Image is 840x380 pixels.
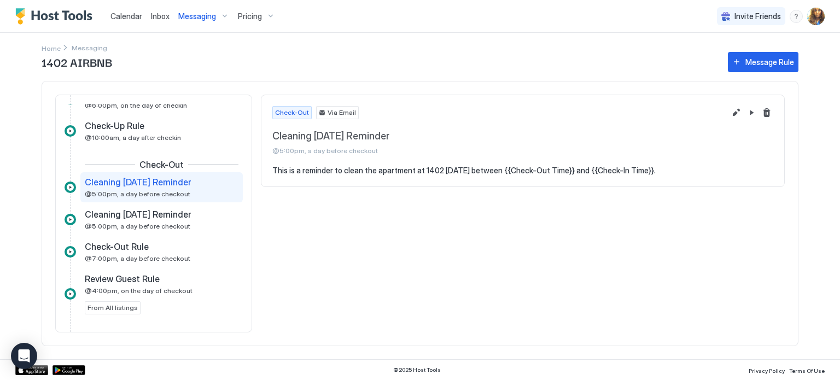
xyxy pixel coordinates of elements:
span: @7:00pm, a day before checkout [85,254,190,262]
span: Cleaning [DATE] Reminder [85,177,191,188]
span: Check-Up Rule [85,120,144,131]
button: Delete message rule [760,106,773,119]
span: © 2025 Host Tools [393,366,441,373]
span: Check-Out [139,159,184,170]
a: Google Play Store [52,365,85,375]
span: Cleaning [DATE] Reminder [85,209,191,220]
a: Terms Of Use [789,364,825,376]
span: @4:00pm, on the day of checkout [85,287,192,295]
button: Edit message rule [730,106,743,119]
div: menu [790,10,803,23]
span: Messaging [178,11,216,21]
span: @5:00pm, a day before checkout [272,147,725,155]
a: Home [42,42,61,54]
div: User profile [807,8,825,25]
a: App Store [15,365,48,375]
div: Breadcrumb [42,42,61,54]
span: Cleaning [DATE] Reminder [272,130,725,143]
span: From All listings [87,303,138,313]
a: Privacy Policy [749,364,785,376]
button: Pause Message Rule [745,106,758,119]
a: Inbox [151,10,170,22]
span: Pricing [238,11,262,21]
div: Message Rule [745,56,794,68]
a: Host Tools Logo [15,8,97,25]
span: Check-Out [275,108,309,118]
a: Calendar [110,10,142,22]
span: Breadcrumb [72,44,107,52]
span: @6:00pm, on the day of checkin [85,101,187,109]
span: 1402 AIRBNB [42,54,717,70]
span: Terms Of Use [789,367,825,374]
pre: This is a reminder to clean the apartment at 1402 [DATE] between {{Check-Out Time}} and {{Check-I... [272,166,773,176]
div: Open Intercom Messenger [11,343,37,369]
span: Inbox [151,11,170,21]
span: @5:00pm, a day before checkout [85,190,190,198]
span: Check-Out Rule [85,241,149,252]
span: Privacy Policy [749,367,785,374]
span: @10:00am, a day after checkin [85,133,181,142]
button: Message Rule [728,52,798,72]
span: Home [42,44,61,52]
span: @5:00pm, a day before checkout [85,222,190,230]
span: Calendar [110,11,142,21]
span: Via Email [328,108,356,118]
span: Review Guest Rule [85,273,160,284]
span: Invite Friends [734,11,781,21]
